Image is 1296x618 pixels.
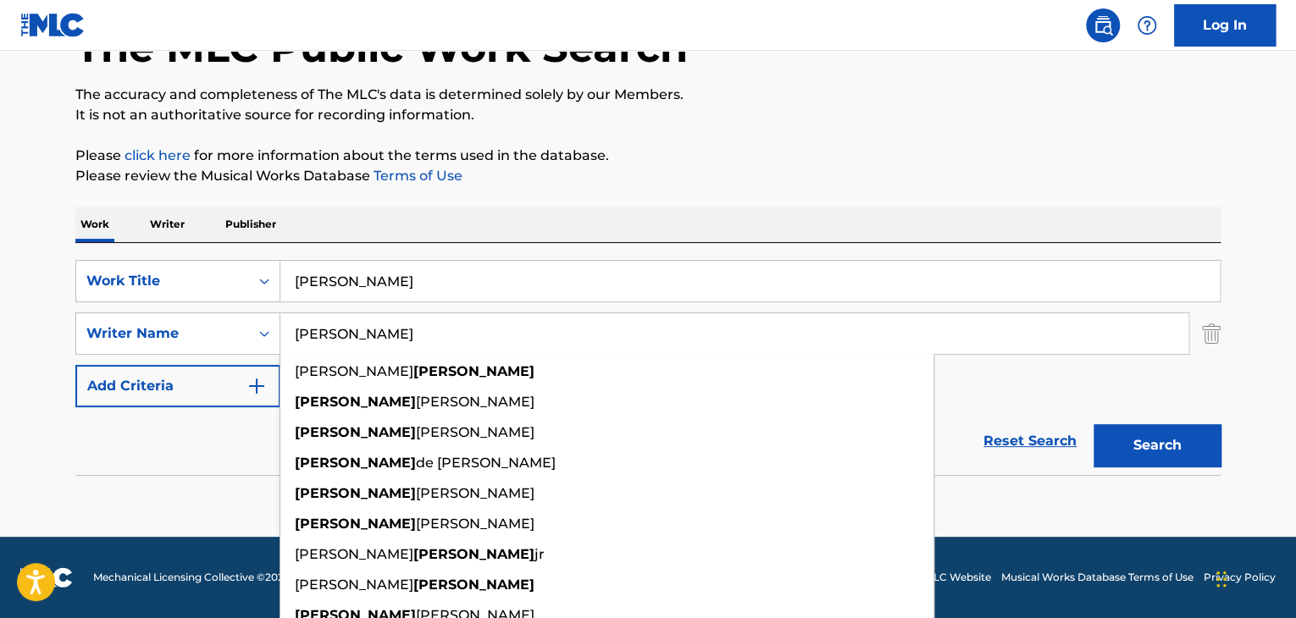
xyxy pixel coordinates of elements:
[295,394,416,410] strong: [PERSON_NAME]
[413,577,534,593] strong: [PERSON_NAME]
[75,260,1221,475] form: Search Form
[246,376,267,396] img: 9d2ae6d4665cec9f34b9.svg
[75,365,280,407] button: Add Criteria
[295,455,416,471] strong: [PERSON_NAME]
[295,485,416,501] strong: [PERSON_NAME]
[416,455,556,471] span: de [PERSON_NAME]
[145,207,190,242] p: Writer
[125,147,191,163] a: click here
[75,146,1221,166] p: Please for more information about the terms used in the database.
[86,323,239,344] div: Writer Name
[1094,424,1221,466] button: Search
[370,168,462,184] a: Terms of Use
[295,516,416,532] strong: [PERSON_NAME]
[86,271,239,291] div: Work Title
[75,85,1221,105] p: The accuracy and completeness of The MLC's data is determined solely by our Members.
[416,394,534,410] span: [PERSON_NAME]
[1211,537,1296,618] iframe: Chat Widget
[903,570,991,585] a: The MLC Website
[295,577,413,593] span: [PERSON_NAME]
[1001,570,1194,585] a: Musical Works Database Terms of Use
[1137,15,1157,36] img: help
[1174,4,1276,47] a: Log In
[1204,570,1276,585] a: Privacy Policy
[295,363,413,379] span: [PERSON_NAME]
[75,105,1221,125] p: It is not an authoritative source for recording information.
[220,207,281,242] p: Publisher
[416,424,534,440] span: [PERSON_NAME]
[295,546,413,562] span: [PERSON_NAME]
[1216,554,1227,604] div: Drag
[1202,312,1221,355] img: Delete Criterion
[413,363,534,379] strong: [PERSON_NAME]
[413,546,534,562] strong: [PERSON_NAME]
[93,570,290,585] span: Mechanical Licensing Collective © 2025
[416,516,534,532] span: [PERSON_NAME]
[295,424,416,440] strong: [PERSON_NAME]
[534,546,545,562] span: jr
[1093,15,1113,36] img: search
[20,567,73,588] img: logo
[1086,8,1120,42] a: Public Search
[75,166,1221,186] p: Please review the Musical Works Database
[75,207,114,242] p: Work
[20,13,86,37] img: MLC Logo
[416,485,534,501] span: [PERSON_NAME]
[1130,8,1164,42] div: Help
[975,422,1085,460] a: Reset Search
